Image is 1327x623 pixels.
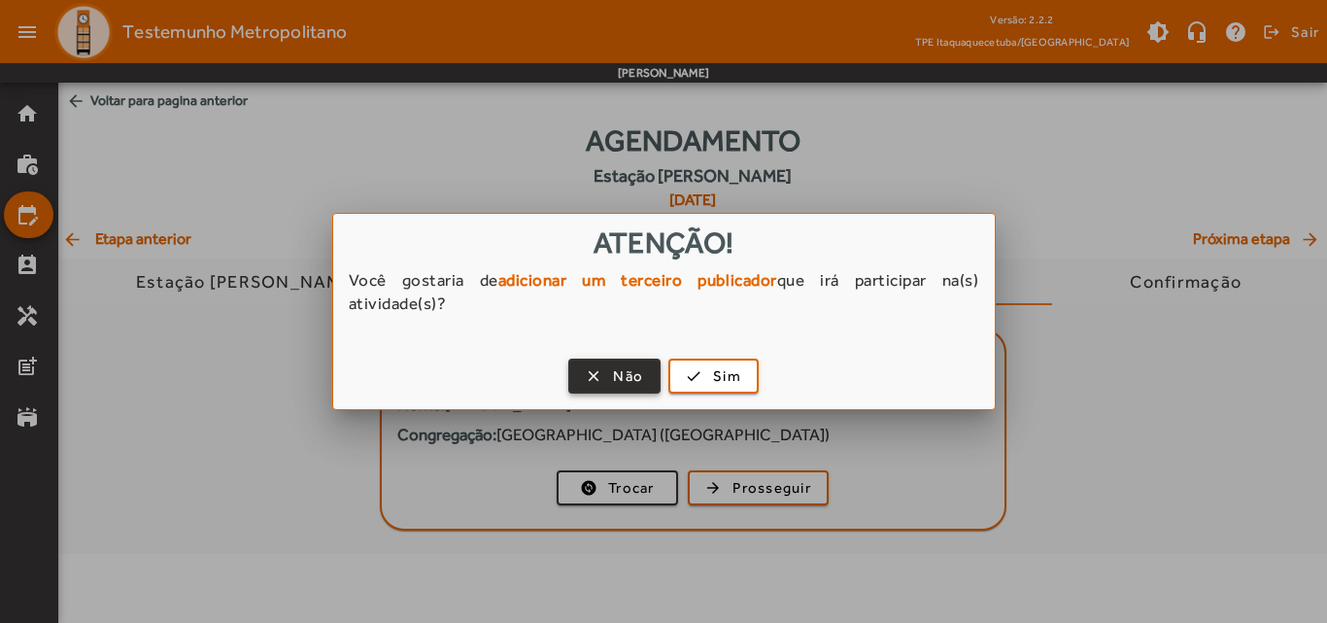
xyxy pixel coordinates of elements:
[333,268,995,334] div: Você gostaria de que irá participar na(s) atividade(s)?
[594,225,734,260] span: Atenção!
[568,359,661,394] button: Não
[613,365,643,388] span: Não
[498,270,777,290] strong: adicionar um terceiro publicador
[713,365,741,388] span: Sim
[668,359,759,394] button: Sim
